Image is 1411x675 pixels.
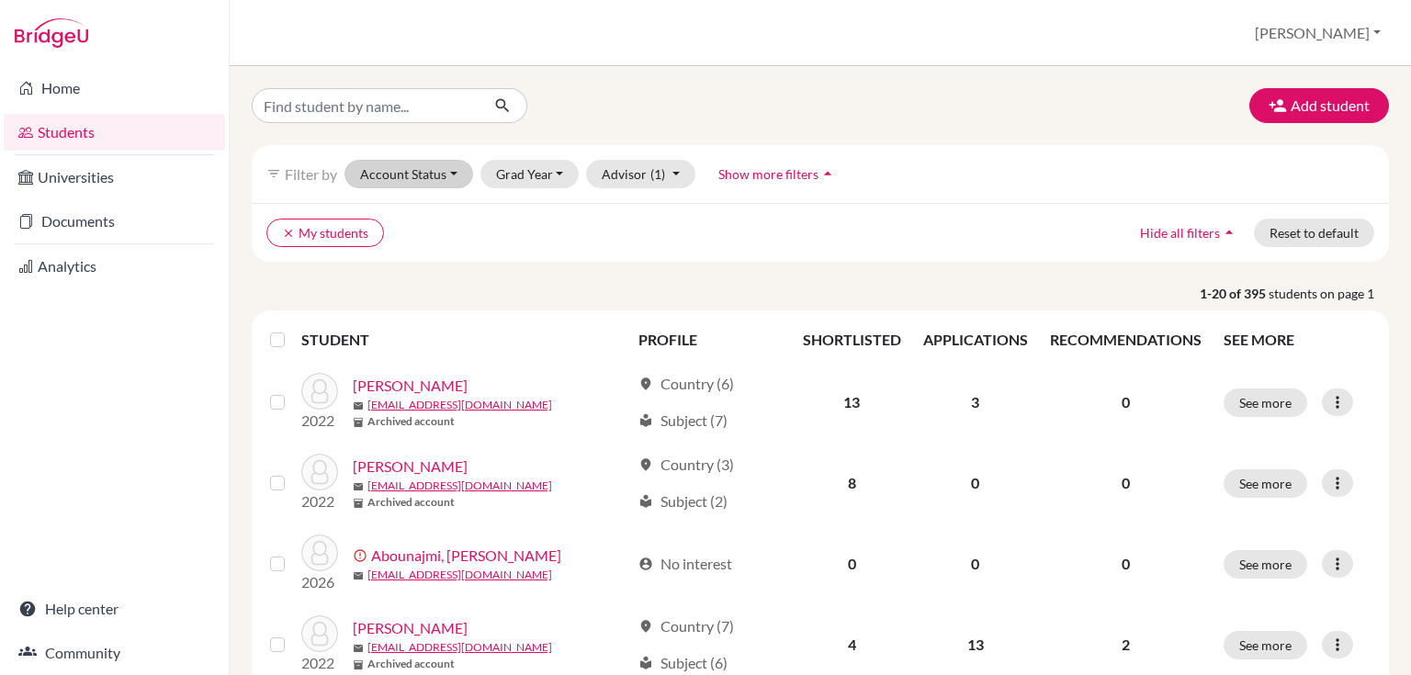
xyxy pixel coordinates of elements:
[586,160,695,188] button: Advisor(1)
[638,557,653,571] span: account_circle
[367,656,455,672] b: Archived account
[353,643,364,654] span: mail
[367,567,552,583] a: [EMAIL_ADDRESS][DOMAIN_NAME]
[4,114,225,151] a: Students
[703,160,852,188] button: Show more filtersarrow_drop_up
[301,318,627,362] th: STUDENT
[1039,318,1213,362] th: RECOMMENDATIONS
[301,615,338,652] img: Abramo, Eliot
[638,373,734,395] div: Country (6)
[4,159,225,196] a: Universities
[4,203,225,240] a: Documents
[638,457,653,472] span: location_on
[367,478,552,494] a: [EMAIL_ADDRESS][DOMAIN_NAME]
[252,88,480,123] input: Find student by name...
[912,443,1039,523] td: 0
[301,571,338,593] p: 2026
[367,397,552,413] a: [EMAIL_ADDRESS][DOMAIN_NAME]
[1200,284,1269,303] strong: 1-20 of 395
[1050,553,1202,575] p: 0
[792,318,912,362] th: SHORTLISTED
[792,523,912,604] td: 0
[353,570,364,581] span: mail
[912,523,1039,604] td: 0
[301,534,338,571] img: Abounajmi, Amirhossein
[638,553,732,575] div: No interest
[1213,318,1382,362] th: SEE MORE
[638,490,728,512] div: Subject (2)
[1124,219,1254,247] button: Hide all filtersarrow_drop_up
[4,591,225,627] a: Help center
[4,635,225,671] a: Community
[1220,223,1238,242] i: arrow_drop_up
[1249,88,1389,123] button: Add student
[718,166,818,182] span: Show more filters
[344,160,473,188] button: Account Status
[1224,469,1307,498] button: See more
[353,617,468,639] a: [PERSON_NAME]
[792,362,912,443] td: 13
[367,639,552,656] a: [EMAIL_ADDRESS][DOMAIN_NAME]
[912,318,1039,362] th: APPLICATIONS
[1050,472,1202,494] p: 0
[1224,550,1307,579] button: See more
[638,656,653,670] span: local_library
[4,248,225,285] a: Analytics
[818,164,837,183] i: arrow_drop_up
[638,619,653,634] span: location_on
[638,494,653,509] span: local_library
[638,652,728,674] div: Subject (6)
[1269,284,1389,303] span: students on page 1
[480,160,580,188] button: Grad Year
[301,410,338,432] p: 2022
[1224,388,1307,417] button: See more
[4,70,225,107] a: Home
[1050,391,1202,413] p: 0
[285,165,337,183] span: Filter by
[353,498,364,509] span: inventory_2
[638,413,653,428] span: local_library
[638,377,653,391] span: location_on
[792,443,912,523] td: 8
[1254,219,1374,247] button: Reset to default
[353,548,371,563] span: error_outline
[353,400,364,411] span: mail
[301,454,338,490] img: Abdel Massih, Georgina
[266,166,281,181] i: filter_list
[15,18,88,48] img: Bridge-U
[301,652,338,674] p: 2022
[301,373,338,410] img: Abdelaziz, Maryam
[1247,16,1389,51] button: [PERSON_NAME]
[650,166,665,182] span: (1)
[1140,225,1220,241] span: Hide all filters
[912,362,1039,443] td: 3
[353,481,364,492] span: mail
[1224,631,1307,659] button: See more
[353,456,468,478] a: [PERSON_NAME]
[627,318,792,362] th: PROFILE
[638,615,734,637] div: Country (7)
[638,454,734,476] div: Country (3)
[353,417,364,428] span: inventory_2
[1050,634,1202,656] p: 2
[371,545,561,567] a: Abounajmi, [PERSON_NAME]
[282,227,295,240] i: clear
[353,659,364,670] span: inventory_2
[301,490,338,512] p: 2022
[367,494,455,511] b: Archived account
[367,413,455,430] b: Archived account
[353,375,468,397] a: [PERSON_NAME]
[638,410,728,432] div: Subject (7)
[266,219,384,247] button: clearMy students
